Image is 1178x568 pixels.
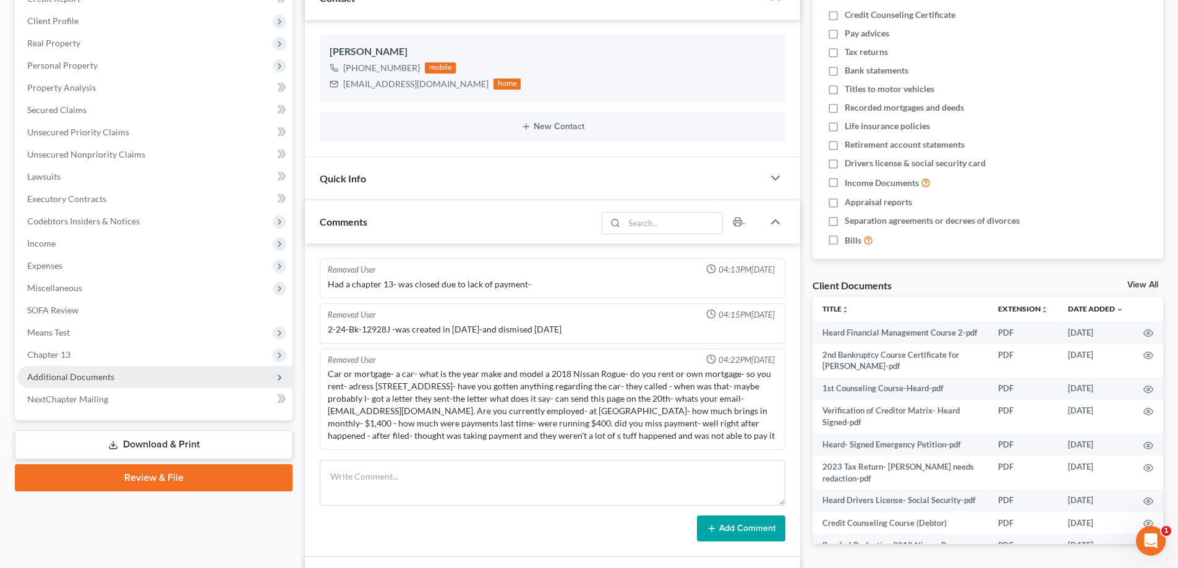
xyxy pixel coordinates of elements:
[845,196,912,208] span: Appraisal reports
[845,234,861,247] span: Bills
[17,166,292,188] a: Lawsuits
[328,323,777,336] div: 2-24-Bk-12928J -was created in [DATE]-and dismised [DATE]
[813,490,988,512] td: Heard Drivers License- Social Security-pdf
[27,216,140,226] span: Codebtors Insiders & Notices
[988,512,1058,534] td: PDF
[813,344,988,378] td: 2nd Bankruptcy Course Certificate for [PERSON_NAME]-pdf
[845,27,889,40] span: Pay advices
[320,216,367,227] span: Comments
[27,127,129,137] span: Unsecured Priority Claims
[27,371,114,382] span: Additional Documents
[27,149,145,159] span: Unsecured Nonpriority Claims
[27,327,70,337] span: Means Test
[27,193,106,204] span: Executory Contracts
[625,213,723,234] input: Search...
[988,490,1058,512] td: PDF
[813,433,988,456] td: Heard- Signed Emergency Petition-pdf
[845,46,888,58] span: Tax returns
[328,264,376,276] div: Removed User
[27,171,61,182] span: Lawsuits
[1058,490,1133,512] td: [DATE]
[27,82,96,93] span: Property Analysis
[719,309,775,321] span: 04:15PM[DATE]
[320,172,366,184] span: Quick Info
[17,77,292,99] a: Property Analysis
[845,214,1020,227] span: Separation agreements or decrees of divorces
[813,512,988,534] td: Credit Counseling Course (Debtor)
[845,101,964,114] span: Recorded mortgages and deeds
[17,188,292,210] a: Executory Contracts
[17,121,292,143] a: Unsecured Priority Claims
[343,78,489,90] div: [EMAIL_ADDRESS][DOMAIN_NAME]
[845,138,965,151] span: Retirement account statements
[1116,306,1124,313] i: expand_more
[1058,321,1133,344] td: [DATE]
[330,122,775,132] button: New Contact
[988,344,1058,378] td: PDF
[1068,304,1124,313] a: Date Added expand_more
[27,394,108,404] span: NextChapter Mailing
[813,400,988,434] td: Verification of Creditor Matrix- Heard Signed-pdf
[17,143,292,166] a: Unsecured Nonpriority Claims
[328,368,777,442] div: Car or mortgage- a car- what is the year make and model a 2018 Nissan Rogue- do you rent or own m...
[27,349,70,360] span: Chapter 13
[1041,306,1048,313] i: unfold_more
[719,264,775,276] span: 04:13PM[DATE]
[1058,344,1133,378] td: [DATE]
[813,279,892,292] div: Client Documents
[998,304,1048,313] a: Extensionunfold_more
[1058,433,1133,456] td: [DATE]
[15,464,292,491] a: Review & File
[15,430,292,459] a: Download & Print
[27,238,56,248] span: Income
[1058,512,1133,534] td: [DATE]
[988,433,1058,456] td: PDF
[988,456,1058,490] td: PDF
[1127,281,1158,289] a: View All
[1058,378,1133,400] td: [DATE]
[1058,400,1133,434] td: [DATE]
[813,456,988,490] td: 2023 Tax Return- [PERSON_NAME] needs redaction-pdf
[328,309,376,321] div: Removed User
[845,64,908,77] span: Bank statements
[425,62,456,74] div: mobile
[493,78,521,90] div: home
[845,83,934,95] span: Titles to motor vehicles
[813,321,988,344] td: Heard Financial Management Course 2-pdf
[845,120,930,132] span: Life insurance policies
[27,305,79,315] span: SOFA Review
[719,354,775,366] span: 04:22PM[DATE]
[27,38,80,48] span: Real Property
[27,282,82,293] span: Miscellaneous
[988,321,1058,344] td: PDF
[328,278,777,290] div: Had a chapter 13- was closed due to lack of payment-
[17,99,292,121] a: Secured Claims
[988,400,1058,434] td: PDF
[845,157,986,169] span: Drivers license & social security card
[813,534,988,568] td: Proof of Perfection 2018 Nissan Rogue-pdf
[1058,456,1133,490] td: [DATE]
[988,378,1058,400] td: PDF
[27,15,79,26] span: Client Profile
[343,62,420,74] div: [PHONE_NUMBER]
[845,9,955,21] span: Credit Counseling Certificate
[330,45,775,59] div: [PERSON_NAME]
[1161,526,1171,536] span: 1
[27,260,62,271] span: Expenses
[1058,534,1133,568] td: [DATE]
[697,515,785,541] button: Add Comment
[813,378,988,400] td: 1st Counseling Course-Heard-pdf
[822,304,849,313] a: Titleunfold_more
[328,354,376,366] div: Removed User
[17,299,292,321] a: SOFA Review
[842,306,849,313] i: unfold_more
[988,534,1058,568] td: PDF
[17,388,292,410] a: NextChapter Mailing
[27,104,87,115] span: Secured Claims
[27,60,98,70] span: Personal Property
[1136,526,1166,556] iframe: Intercom live chat
[845,177,919,189] span: Income Documents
